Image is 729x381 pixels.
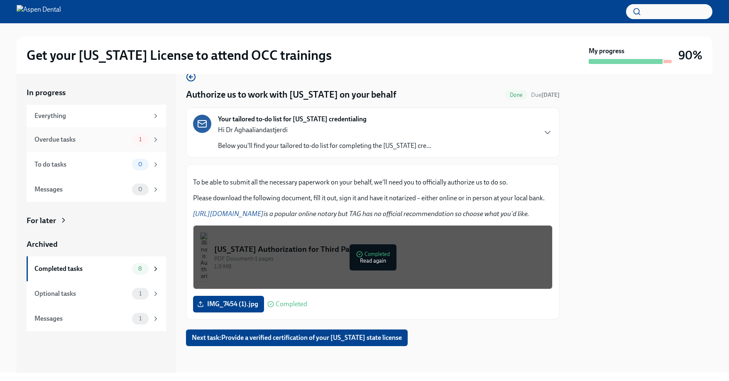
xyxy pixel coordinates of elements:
span: Next task : Provide a verified certification of your [US_STATE] state license [192,334,402,342]
div: Everything [34,111,149,120]
div: Messages [34,314,129,323]
p: Below you'll find your tailored to-do list for completing the [US_STATE] cre... [218,141,431,150]
a: Archived [27,239,166,250]
div: Messages [34,185,129,194]
div: PDF Document • 1 pages [214,255,546,263]
span: 0 [133,186,147,192]
button: [US_STATE] Authorization for Third Party ContactPDF Document•1 pages1.9 MBCompletedRead again [193,225,553,289]
span: 1 [134,136,147,143]
div: For later [27,215,56,226]
a: Optional tasks1 [27,281,166,306]
a: For later [27,215,166,226]
strong: Your tailored to-do list for [US_STATE] credentialing [218,115,367,124]
img: Aspen Dental [17,5,61,18]
span: Done [505,92,528,98]
p: To be able to submit all the necessary paperwork on your behalf, we'll need you to officially aut... [193,178,553,187]
span: August 29th, 2025 08:00 [531,91,560,99]
span: Due [531,91,560,98]
a: Completed tasks8 [27,256,166,281]
strong: My progress [589,47,624,56]
span: 0 [133,161,147,167]
h2: Get your [US_STATE] License to attend OCC trainings [27,47,332,64]
strong: [DATE] [541,91,560,98]
div: Overdue tasks [34,135,129,144]
span: IMG_7454 (1).jpg [199,300,258,308]
span: 1 [134,315,147,322]
span: 1 [134,290,147,297]
p: Hi Dr Aghaaliandastjerdi [218,125,431,135]
button: Next task:Provide a verified certification of your [US_STATE] state license [186,329,408,346]
p: Please download the following document, fill it out, sign it and have it notarized – either onlin... [193,194,553,203]
h4: Authorize us to work with [US_STATE] on your behalf [186,88,396,101]
a: Everything [27,105,166,127]
a: In progress [27,87,166,98]
a: [URL][DOMAIN_NAME] [193,210,264,218]
em: is a popular online notary but TAG has no official recommendation so choose what you'd like. [193,210,529,218]
div: 1.9 MB [214,263,546,270]
span: Completed [276,301,307,307]
a: Messages0 [27,177,166,202]
a: Overdue tasks1 [27,127,166,152]
a: Messages1 [27,306,166,331]
span: 8 [133,265,147,272]
div: [US_STATE] Authorization for Third Party Contact [214,244,546,255]
div: Optional tasks [34,289,129,298]
img: Illinois Authorization for Third Party Contact [200,232,208,282]
h3: 90% [678,48,702,63]
div: Completed tasks [34,264,129,273]
a: To do tasks0 [27,152,166,177]
div: To do tasks [34,160,129,169]
label: IMG_7454 (1).jpg [193,296,264,312]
